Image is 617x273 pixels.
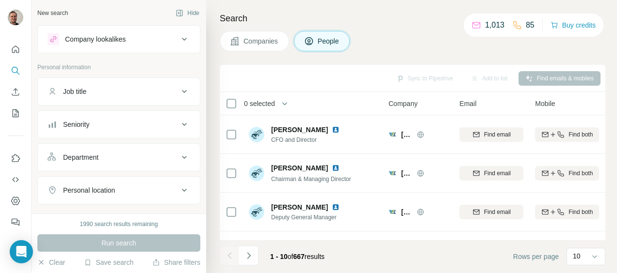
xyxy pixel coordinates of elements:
[568,130,593,139] span: Find both
[332,164,340,172] img: LinkedIn logo
[169,6,206,20] button: Hide
[484,130,511,139] span: Find email
[63,87,86,96] div: Job title
[152,258,200,267] button: Share filters
[573,251,581,261] p: 10
[459,205,523,219] button: Find email
[8,192,23,210] button: Dashboard
[249,204,264,220] img: Avatar
[8,150,23,167] button: Use Surfe on LinkedIn
[389,99,418,108] span: Company
[38,179,200,202] button: Personal location
[535,205,599,219] button: Find both
[38,80,200,103] button: Job title
[389,169,396,177] img: Logo of Vishvaraj Group
[8,171,23,188] button: Use Surfe API
[459,127,523,142] button: Find email
[38,146,200,169] button: Department
[38,28,200,51] button: Company lookalikes
[535,166,599,181] button: Find both
[37,63,200,72] p: Personal information
[459,99,476,108] span: Email
[37,258,65,267] button: Clear
[293,253,305,260] span: 667
[535,99,555,108] span: Mobile
[8,83,23,101] button: Enrich CSV
[332,203,340,211] img: LinkedIn logo
[288,253,293,260] span: of
[485,19,504,31] p: 1,013
[249,166,264,181] img: Avatar
[249,127,264,142] img: Avatar
[401,168,412,178] span: [PERSON_NAME] Group
[37,9,68,17] div: New search
[65,34,126,44] div: Company lookalikes
[220,12,605,25] h4: Search
[270,253,288,260] span: 1 - 10
[271,213,343,222] span: Deputy General Manager
[526,19,535,31] p: 85
[84,258,133,267] button: Save search
[271,136,343,144] span: CFO and Director
[401,207,412,217] span: [PERSON_NAME] Group
[244,36,279,46] span: Companies
[318,36,340,46] span: People
[535,127,599,142] button: Find both
[8,10,23,25] img: Avatar
[8,105,23,122] button: My lists
[332,126,340,134] img: LinkedIn logo
[271,202,328,212] span: [PERSON_NAME]
[239,246,259,265] button: Navigate to next page
[484,208,511,216] span: Find email
[244,99,275,108] span: 0 selected
[551,18,596,32] button: Buy credits
[459,166,523,181] button: Find email
[8,213,23,231] button: Feedback
[271,176,351,182] span: Chairman & Managing Director
[10,240,33,263] div: Open Intercom Messenger
[63,120,89,129] div: Seniority
[271,125,328,135] span: [PERSON_NAME]
[80,220,158,228] div: 1990 search results remaining
[63,185,115,195] div: Personal location
[568,169,593,178] span: Find both
[38,113,200,136] button: Seniority
[270,253,325,260] span: results
[484,169,511,178] span: Find email
[63,152,98,162] div: Department
[389,208,396,216] img: Logo of Vishvaraj Group
[8,62,23,79] button: Search
[568,208,593,216] span: Find both
[513,252,559,261] span: Rows per page
[389,131,396,138] img: Logo of Vishvaraj Group
[271,163,328,173] span: [PERSON_NAME]
[401,130,412,139] span: [PERSON_NAME] Group
[8,41,23,58] button: Quick start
